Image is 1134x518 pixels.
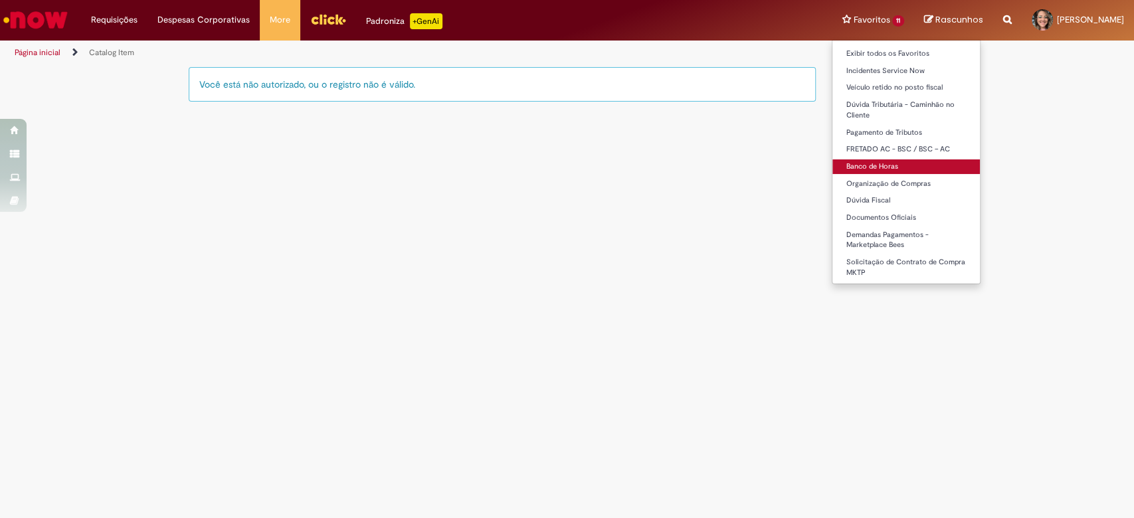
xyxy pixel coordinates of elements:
div: Padroniza [366,13,442,29]
img: click_logo_yellow_360x200.png [310,9,346,29]
a: Veículo retido no posto fiscal [832,80,980,95]
span: Requisições [91,13,138,27]
a: Organização de Compras [832,177,980,191]
a: Incidentes Service Now [832,64,980,78]
a: Catalog Item [89,47,134,58]
a: Banco de Horas [832,159,980,174]
a: Página inicial [15,47,60,58]
span: Despesas Corporativas [157,13,250,27]
a: Solicitação de Contrato de Compra MKTP [832,255,980,280]
span: 11 [892,15,904,27]
p: +GenAi [410,13,442,29]
ul: Trilhas de página [10,41,746,65]
span: Rascunhos [935,13,983,26]
a: Documentos Oficiais [832,211,980,225]
span: More [270,13,290,27]
a: Exibir todos os Favoritos [832,46,980,61]
a: Pagamento de Tributos [832,126,980,140]
a: Rascunhos [924,14,983,27]
img: ServiceNow [1,7,70,33]
a: Dúvida Fiscal [832,193,980,208]
a: Dúvida Tributária - Caminhão no Cliente [832,98,980,122]
a: Demandas Pagamentos - Marketplace Bees [832,228,980,252]
span: Favoritos [853,13,890,27]
span: [PERSON_NAME] [1057,14,1124,25]
ul: Favoritos [832,40,981,284]
div: Você está não autorizado, ou o registro não é válido. [189,67,816,102]
a: FRETADO AC - BSC / BSC – AC [832,142,980,157]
